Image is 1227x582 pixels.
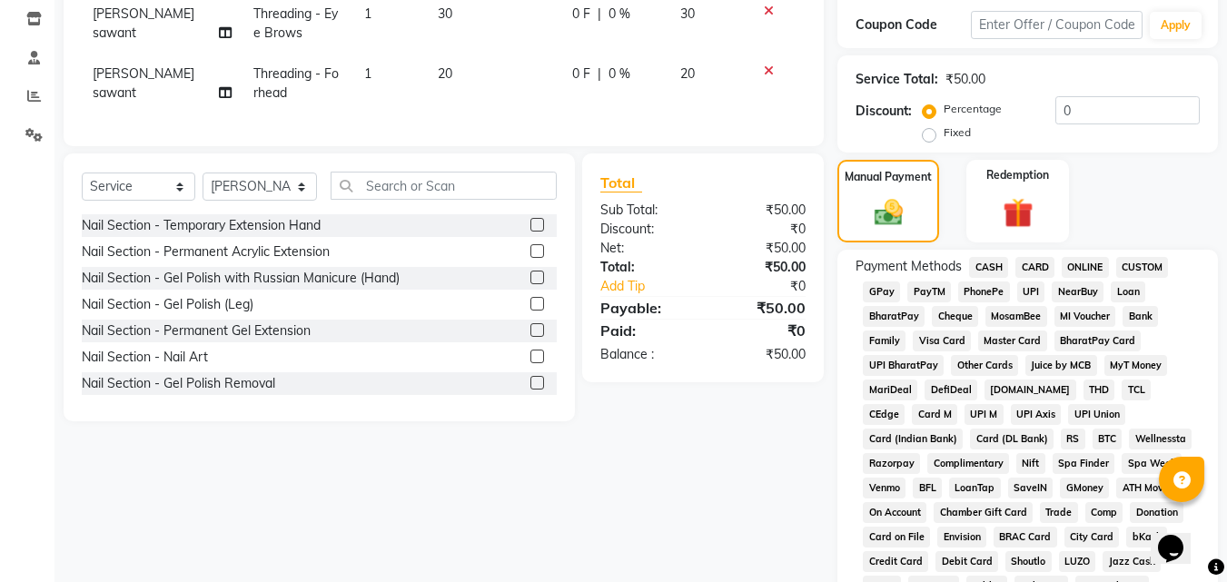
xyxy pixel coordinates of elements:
span: Wellnessta [1129,429,1192,449]
span: Card (Indian Bank) [863,429,963,449]
span: [PERSON_NAME] sawant [93,5,194,41]
span: UPI BharatPay [863,355,944,376]
div: Nail Section - Nail Art [82,348,208,367]
a: Add Tip [587,277,722,296]
span: Loan [1111,281,1145,302]
span: Trade [1040,502,1078,523]
div: Nail Section - Gel Polish (Leg) [82,295,253,314]
img: _gift.svg [994,194,1043,232]
span: MyT Money [1104,355,1168,376]
span: Threading - Eye Brows [253,5,338,41]
div: ₹0 [723,277,820,296]
span: GMoney [1060,478,1109,498]
span: 0 % [609,5,630,24]
span: CARD [1015,257,1054,278]
span: Card (DL Bank) [970,429,1054,449]
span: Spa Finder [1053,453,1115,474]
span: 30 [438,5,452,22]
span: Razorpay [863,453,920,474]
span: On Account [863,502,926,523]
div: ₹50.00 [703,345,819,364]
span: Credit Card [863,551,928,572]
span: 1 [364,5,371,22]
span: CEdge [863,404,905,425]
span: Juice by MCB [1025,355,1097,376]
span: Threading - Forhead [253,65,339,101]
div: Discount: [587,220,703,239]
div: ₹50.00 [703,258,819,277]
div: Coupon Code [856,15,970,35]
img: _cash.svg [866,196,912,229]
div: Net: [587,239,703,258]
span: Family [863,330,905,351]
div: ₹50.00 [703,201,819,220]
div: Sub Total: [587,201,703,220]
div: Total: [587,258,703,277]
div: Nail Section - Permanent Gel Extension [82,321,311,340]
span: BFL [913,478,942,498]
span: 1 [364,65,371,82]
div: Service Total: [856,70,938,89]
span: NearBuy [1052,281,1103,302]
span: ATH Movil [1116,478,1174,498]
span: LUZO [1059,551,1096,572]
span: [DOMAIN_NAME] [985,380,1076,400]
span: 30 [680,5,695,22]
span: SaveIN [1008,478,1054,498]
span: UPI M [965,404,1004,425]
input: Search or Scan [331,172,557,200]
span: MI Voucher [1054,306,1116,327]
span: Other Cards [951,355,1018,376]
label: Redemption [986,167,1049,183]
iframe: chat widget [1151,509,1209,564]
div: Balance : [587,345,703,364]
div: Paid: [587,320,703,341]
div: Nail Section - Gel Polish with Russian Manicure (Hand) [82,269,400,288]
span: Debit Card [935,551,998,572]
div: ₹50.00 [945,70,985,89]
span: Nift [1016,453,1045,474]
span: Complimentary [927,453,1009,474]
span: Chamber Gift Card [934,502,1033,523]
span: Card on File [863,527,930,547]
span: BTC [1093,429,1123,449]
span: Visa Card [913,330,971,351]
span: UPI Axis [1011,404,1062,425]
div: Nail Section - Gel Polish Removal [82,374,275,393]
span: Jazz Cash [1103,551,1161,572]
span: UPI Union [1068,404,1125,425]
span: Card M [912,404,957,425]
span: PayTM [907,281,951,302]
span: Shoutlo [1005,551,1052,572]
div: ₹50.00 [703,239,819,258]
span: [PERSON_NAME] sawant [93,65,194,101]
label: Percentage [944,101,1002,117]
span: Envision [937,527,986,547]
span: UPI [1017,281,1045,302]
span: Comp [1085,502,1123,523]
input: Enter Offer / Coupon Code [971,11,1143,39]
span: bKash [1126,527,1167,547]
span: MariDeal [863,380,917,400]
span: RS [1061,429,1085,449]
span: Spa Week [1122,453,1182,474]
span: CUSTOM [1116,257,1169,278]
span: Master Card [978,330,1047,351]
span: 20 [680,65,695,82]
label: Manual Payment [845,169,932,185]
span: 0 % [609,64,630,84]
span: BharatPay Card [1054,330,1142,351]
div: ₹50.00 [703,297,819,319]
span: | [598,64,601,84]
span: PhonePe [958,281,1010,302]
label: Fixed [944,124,971,141]
span: Bank [1123,306,1158,327]
span: TCL [1122,380,1151,400]
div: Discount: [856,102,912,121]
span: CASH [969,257,1008,278]
div: ₹0 [703,220,819,239]
span: DefiDeal [925,380,977,400]
div: Payable: [587,297,703,319]
div: ₹0 [703,320,819,341]
span: MosamBee [985,306,1047,327]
